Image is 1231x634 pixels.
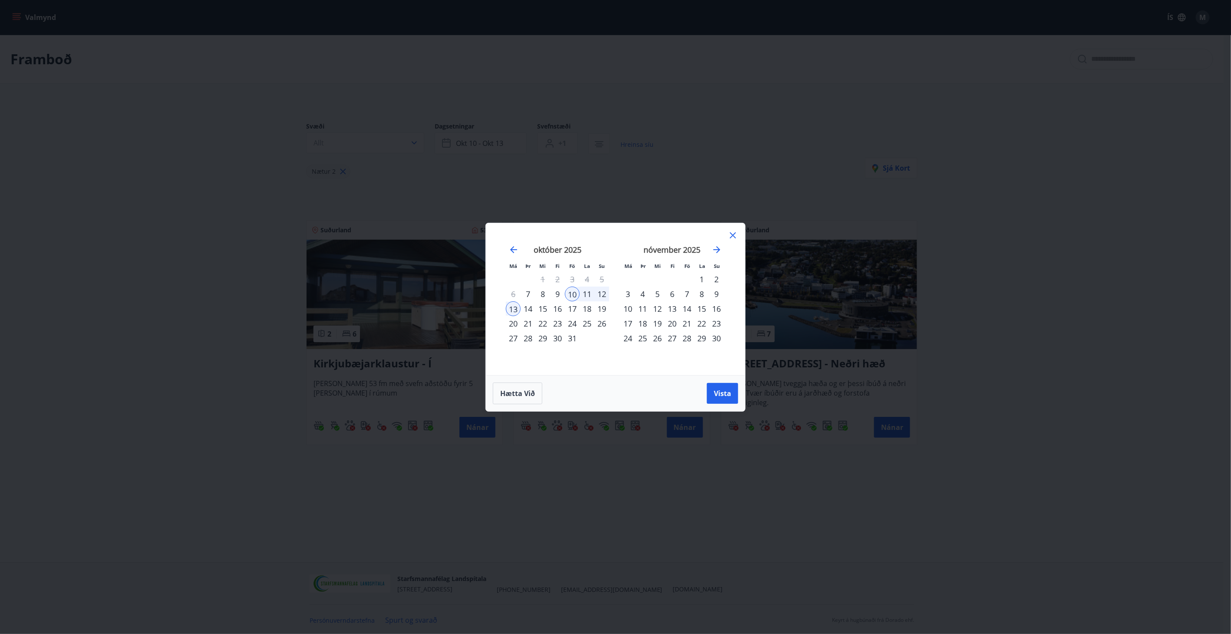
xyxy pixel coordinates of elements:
[635,331,650,346] div: 25
[650,316,665,331] td: Choose miðvikudagur, 19. nóvember 2025 as your check-in date. It’s available.
[709,287,724,301] div: 9
[680,331,694,346] div: 28
[709,272,724,287] div: 2
[650,301,665,316] td: Choose miðvikudagur, 12. nóvember 2025 as your check-in date. It’s available.
[506,331,521,346] td: Choose mánudagur, 27. október 2025 as your check-in date. It’s available.
[565,331,580,346] td: Choose föstudagur, 31. október 2025 as your check-in date. It’s available.
[565,287,580,301] div: 10
[694,287,709,301] td: Choose laugardagur, 8. nóvember 2025 as your check-in date. It’s available.
[550,301,565,316] td: Choose fimmtudagur, 16. október 2025 as your check-in date. It’s available.
[580,301,594,316] td: Choose laugardagur, 18. október 2025 as your check-in date. It’s available.
[580,272,594,287] td: Not available. laugardagur, 4. október 2025
[620,287,635,301] div: 3
[594,301,609,316] div: 19
[540,263,546,269] small: Mi
[694,301,709,316] div: 15
[506,301,521,316] td: Selected as end date. mánudagur, 13. október 2025
[580,301,594,316] div: 18
[709,316,724,331] div: 23
[694,331,709,346] td: Choose laugardagur, 29. nóvember 2025 as your check-in date. It’s available.
[535,301,550,316] div: 15
[665,301,680,316] td: Choose fimmtudagur, 13. nóvember 2025 as your check-in date. It’s available.
[550,301,565,316] div: 16
[620,316,635,331] td: Choose mánudagur, 17. nóvember 2025 as your check-in date. It’s available.
[665,316,680,331] div: 20
[680,316,694,331] div: 21
[665,287,680,301] div: 6
[506,287,521,301] td: Not available. mánudagur, 6. október 2025
[506,301,521,316] div: 13
[680,316,694,331] td: Choose föstudagur, 21. nóvember 2025 as your check-in date. It’s available.
[709,301,724,316] td: Choose sunnudagur, 16. nóvember 2025 as your check-in date. It’s available.
[709,272,724,287] td: Choose sunnudagur, 2. nóvember 2025 as your check-in date. It’s available.
[565,272,580,287] td: Not available. föstudagur, 3. október 2025
[565,301,580,316] td: Choose föstudagur, 17. október 2025 as your check-in date. It’s available.
[570,263,575,269] small: Fö
[584,263,590,269] small: La
[535,316,550,331] td: Choose miðvikudagur, 22. október 2025 as your check-in date. It’s available.
[635,287,650,301] div: 4
[594,287,609,301] div: 12
[650,316,665,331] div: 19
[521,287,535,301] div: 7
[714,389,731,398] span: Vista
[650,287,665,301] td: Choose miðvikudagur, 5. nóvember 2025 as your check-in date. It’s available.
[670,263,675,269] small: Fi
[707,383,738,404] button: Vista
[635,316,650,331] div: 18
[521,331,535,346] td: Choose þriðjudagur, 28. október 2025 as your check-in date. It’s available.
[694,301,709,316] td: Choose laugardagur, 15. nóvember 2025 as your check-in date. It’s available.
[650,331,665,346] td: Choose miðvikudagur, 26. nóvember 2025 as your check-in date. It’s available.
[594,287,609,301] td: Selected. sunnudagur, 12. október 2025
[521,331,535,346] div: 28
[599,263,605,269] small: Su
[535,331,550,346] div: 29
[694,272,709,287] div: 1
[694,287,709,301] div: 8
[680,301,694,316] div: 14
[580,287,594,301] td: Selected. laugardagur, 11. október 2025
[694,272,709,287] td: Choose laugardagur, 1. nóvember 2025 as your check-in date. It’s available.
[620,331,635,346] td: Choose mánudagur, 24. nóvember 2025 as your check-in date. It’s available.
[640,263,646,269] small: Þr
[699,263,705,269] small: La
[680,301,694,316] td: Choose föstudagur, 14. nóvember 2025 as your check-in date. It’s available.
[680,287,694,301] div: 7
[521,316,535,331] td: Choose þriðjudagur, 21. október 2025 as your check-in date. It’s available.
[493,383,542,404] button: Hætta við
[550,331,565,346] td: Choose fimmtudagur, 30. október 2025 as your check-in date. It’s available.
[620,301,635,316] td: Choose mánudagur, 10. nóvember 2025 as your check-in date. It’s available.
[709,301,724,316] div: 16
[624,263,632,269] small: Má
[509,263,517,269] small: Má
[550,287,565,301] td: Choose fimmtudagur, 9. október 2025 as your check-in date. It’s available.
[694,331,709,346] div: 29
[655,263,661,269] small: Mi
[500,389,535,398] span: Hætta við
[650,287,665,301] div: 5
[535,301,550,316] td: Choose miðvikudagur, 15. október 2025 as your check-in date. It’s available.
[496,234,735,365] div: Calendar
[709,331,724,346] div: 30
[550,331,565,346] div: 30
[550,316,565,331] div: 23
[565,287,580,301] td: Selected as start date. föstudagur, 10. október 2025
[521,301,535,316] td: Choose þriðjudagur, 14. október 2025 as your check-in date. It’s available.
[565,301,580,316] div: 17
[650,331,665,346] div: 26
[565,316,580,331] div: 24
[620,316,635,331] div: 17
[709,316,724,331] td: Choose sunnudagur, 23. nóvember 2025 as your check-in date. It’s available.
[535,287,550,301] div: 8
[594,316,609,331] div: 26
[712,244,722,255] div: Move forward to switch to the next month.
[550,287,565,301] div: 9
[535,272,550,287] td: Not available. miðvikudagur, 1. október 2025
[709,287,724,301] td: Choose sunnudagur, 9. nóvember 2025 as your check-in date. It’s available.
[665,316,680,331] td: Choose fimmtudagur, 20. nóvember 2025 as your check-in date. It’s available.
[620,287,635,301] td: Choose mánudagur, 3. nóvember 2025 as your check-in date. It’s available.
[506,331,521,346] div: 27
[635,301,650,316] td: Choose þriðjudagur, 11. nóvember 2025 as your check-in date. It’s available.
[665,301,680,316] div: 13
[508,244,519,255] div: Move backward to switch to the previous month.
